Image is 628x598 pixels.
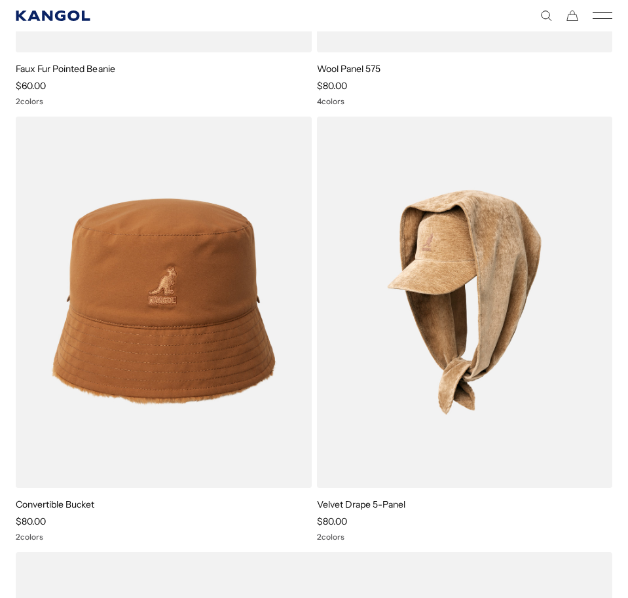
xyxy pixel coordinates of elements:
span: $80.00 [317,80,347,92]
a: Velvet Drape 5-Panel [317,498,406,510]
span: $80.00 [317,515,347,527]
div: 2 colors [16,97,312,106]
img: Convertible Bucket [16,117,312,488]
a: Kangol [16,10,314,21]
a: Faux Fur Pointed Beanie [16,63,115,75]
span: $80.00 [16,515,46,527]
summary: Search here [540,10,552,22]
a: Wool Panel 575 [317,63,380,75]
div: 2 colors [16,533,312,542]
button: Mobile Menu [593,10,612,22]
img: Velvet Drape 5-Panel [317,117,613,488]
div: 2 colors [317,533,613,542]
button: Cart [566,10,578,22]
div: 4 colors [317,97,613,106]
span: $60.00 [16,80,46,92]
a: Convertible Bucket [16,498,95,510]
